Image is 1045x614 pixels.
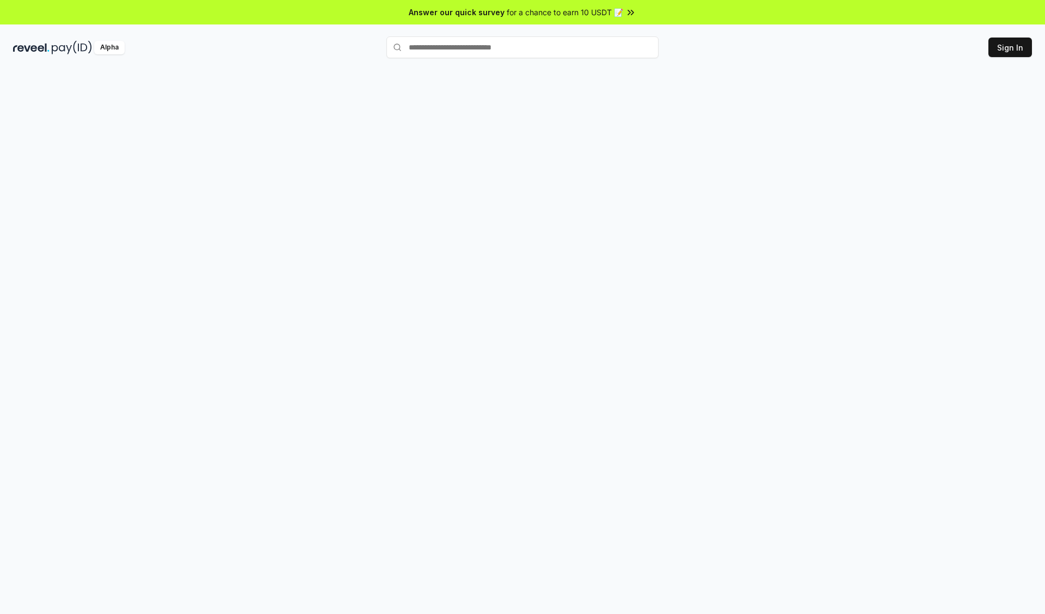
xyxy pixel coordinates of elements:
img: pay_id [52,41,92,54]
img: reveel_dark [13,41,50,54]
button: Sign In [988,38,1032,57]
div: Alpha [94,41,125,54]
span: Answer our quick survey [409,7,505,18]
span: for a chance to earn 10 USDT 📝 [507,7,623,18]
